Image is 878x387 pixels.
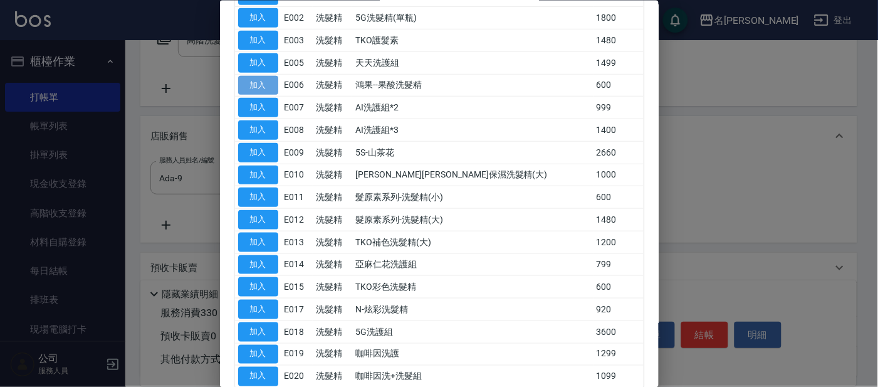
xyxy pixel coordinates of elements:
[281,51,313,74] td: E005
[593,141,644,164] td: 2660
[593,51,644,74] td: 1499
[238,232,278,252] button: 加入
[281,321,313,343] td: E018
[593,164,644,186] td: 1000
[313,164,352,186] td: 洗髮精
[352,164,593,186] td: [PERSON_NAME][PERSON_NAME]保濕洗髮精(大)
[281,208,313,231] td: E012
[281,343,313,366] td: E019
[281,141,313,164] td: E009
[352,51,593,74] td: 天天洗護組
[313,119,352,141] td: 洗髮精
[238,300,278,319] button: 加入
[352,298,593,321] td: N-炫彩洗髮精
[352,253,593,276] td: 亞麻仁花洗護組
[281,298,313,321] td: E017
[238,188,278,207] button: 加入
[238,53,278,72] button: 加入
[313,29,352,51] td: 洗髮精
[313,51,352,74] td: 洗髮精
[281,29,313,51] td: E003
[352,186,593,208] td: 髮原素系列-洗髮精(小)
[281,74,313,97] td: E006
[352,29,593,51] td: TKO護髮素
[352,208,593,231] td: 髮原素系列-洗髮精(大)
[593,231,644,253] td: 1200
[352,119,593,141] td: AI洗護組*3
[281,6,313,29] td: E002
[313,253,352,276] td: 洗髮精
[313,298,352,321] td: 洗髮精
[238,367,278,386] button: 加入
[352,74,593,97] td: 鴻果--果酸洗髮精
[352,96,593,119] td: AI洗護組*2
[313,96,352,119] td: 洗髮精
[593,96,644,119] td: 999
[593,119,644,141] td: 1400
[593,6,644,29] td: 1800
[352,6,593,29] td: 5G洗髮精(單瓶)
[593,74,644,97] td: 600
[238,31,278,50] button: 加入
[281,275,313,298] td: E015
[281,96,313,119] td: E007
[313,343,352,366] td: 洗髮精
[352,275,593,298] td: TKO彩色洗髮精
[593,275,644,298] td: 600
[313,275,352,298] td: 洗髮精
[238,75,278,95] button: 加入
[281,186,313,208] td: E011
[313,6,352,29] td: 洗髮精
[238,98,278,117] button: 加入
[238,165,278,184] button: 加入
[352,141,593,164] td: 5S-山茶花
[281,253,313,276] td: E014
[313,231,352,253] td: 洗髮精
[281,231,313,253] td: E013
[593,343,644,366] td: 1299
[593,29,644,51] td: 1480
[238,142,278,162] button: 加入
[238,344,278,364] button: 加入
[281,164,313,186] td: E010
[238,277,278,297] button: 加入
[593,208,644,231] td: 1480
[281,119,313,141] td: E008
[313,141,352,164] td: 洗髮精
[238,210,278,230] button: 加入
[593,253,644,276] td: 799
[238,8,278,28] button: 加入
[238,255,278,274] button: 加入
[593,321,644,343] td: 3600
[238,322,278,341] button: 加入
[238,120,278,140] button: 加入
[593,298,644,321] td: 920
[352,231,593,253] td: TKO補色洗髮精(大)
[313,208,352,231] td: 洗髮精
[352,321,593,343] td: 5G洗護組
[313,321,352,343] td: 洗髮精
[313,186,352,208] td: 洗髮精
[313,74,352,97] td: 洗髮精
[352,343,593,366] td: 咖啡因洗護
[593,186,644,208] td: 600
